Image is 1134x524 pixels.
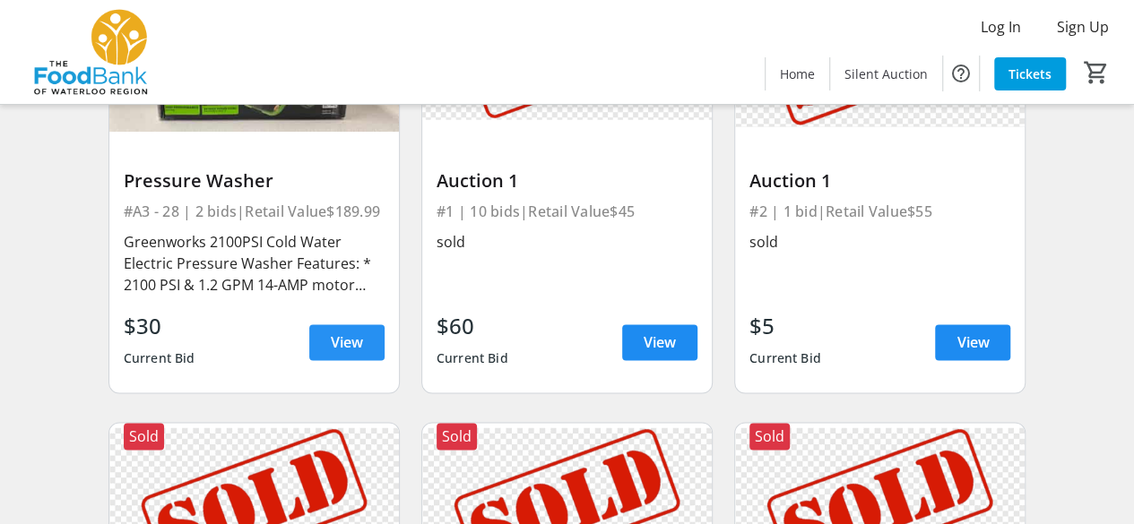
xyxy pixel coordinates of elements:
div: #2 | 1 bid | Retail Value $55 [749,199,1010,224]
span: Silent Auction [844,64,928,83]
a: Silent Auction [830,57,942,90]
a: View [935,324,1010,360]
div: sold [437,231,697,253]
div: Current Bid [124,342,195,374]
button: Sign Up [1043,13,1123,41]
button: Cart [1080,56,1112,89]
a: Tickets [994,57,1066,90]
div: Auction 1 [749,170,1010,192]
span: Home [780,64,815,83]
span: View [331,331,363,353]
div: $30 [124,310,195,342]
div: Sold [437,423,477,450]
span: Log In [981,16,1021,38]
span: View [957,331,989,353]
button: Log In [966,13,1035,41]
span: Sign Up [1057,16,1109,38]
div: sold [749,231,1010,253]
div: Greenworks 2100PSI Cold Water Electric Pressure Washer Features: * 2100 PSI & 1.2 GPM 14-AMP moto... [124,231,385,296]
img: The Food Bank of Waterloo Region's Logo [11,7,170,97]
a: View [309,324,385,360]
span: View [644,331,676,353]
button: Help [943,56,979,91]
a: View [622,324,697,360]
a: Home [766,57,829,90]
div: #1 | 10 bids | Retail Value $45 [437,199,697,224]
div: Pressure Washer [124,170,385,192]
span: Tickets [1008,64,1052,83]
div: Current Bid [749,342,821,374]
div: $60 [437,310,508,342]
div: $5 [749,310,821,342]
div: #A3 - 28 | 2 bids | Retail Value $189.99 [124,199,385,224]
div: Current Bid [437,342,508,374]
div: Sold [749,423,790,450]
div: Auction 1 [437,170,697,192]
div: Sold [124,423,164,450]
